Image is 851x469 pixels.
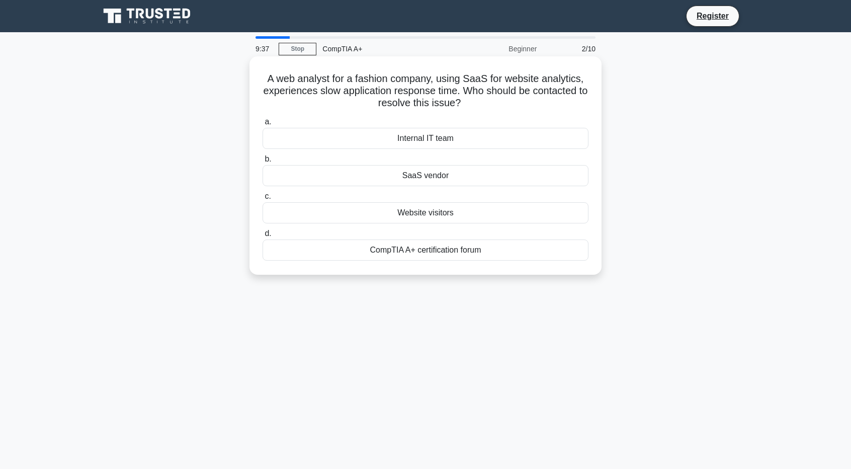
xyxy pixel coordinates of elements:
div: 2/10 [543,39,602,59]
span: b. [265,154,271,163]
h5: A web analyst for a fashion company, using SaaS for website analytics, experiences slow applicati... [262,72,589,110]
div: CompTIA A+ certification forum [263,240,588,261]
a: Stop [279,43,316,55]
div: Internal IT team [263,128,588,149]
div: Website visitors [263,202,588,223]
span: a. [265,117,271,126]
span: d. [265,229,271,238]
div: 9:37 [249,39,279,59]
span: c. [265,192,271,200]
div: CompTIA A+ [316,39,455,59]
div: SaaS vendor [263,165,588,186]
a: Register [691,10,735,22]
div: Beginner [455,39,543,59]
